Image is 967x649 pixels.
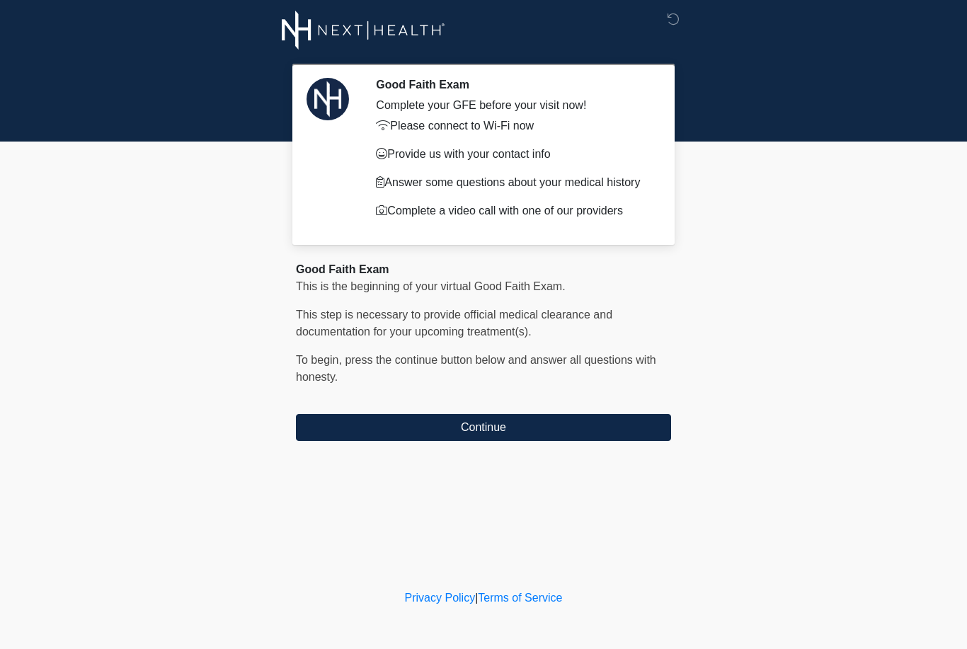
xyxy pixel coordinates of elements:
p: Answer some questions about your medical history [376,174,650,191]
h2: Good Faith Exam [376,78,650,91]
p: Please connect to Wi-Fi now [376,117,650,134]
p: Provide us with your contact info [376,146,650,163]
span: This step is necessary to provide official medical clearance and documentation for your upcoming ... [296,309,612,338]
a: Privacy Policy [405,592,476,604]
p: Complete a video call with one of our providers [376,202,650,219]
span: To begin, ﻿﻿﻿﻿﻿﻿press the continue button below and answer all questions with honesty. [296,354,656,383]
div: Good Faith Exam [296,261,671,278]
img: Agent Avatar [307,78,349,120]
img: Next-Health Logo [282,11,445,50]
a: | [475,592,478,604]
a: Terms of Service [478,592,562,604]
span: This is the beginning of your virtual Good Faith Exam. [296,280,566,292]
div: Complete your GFE before your visit now! [376,97,650,114]
button: Continue [296,414,671,441]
